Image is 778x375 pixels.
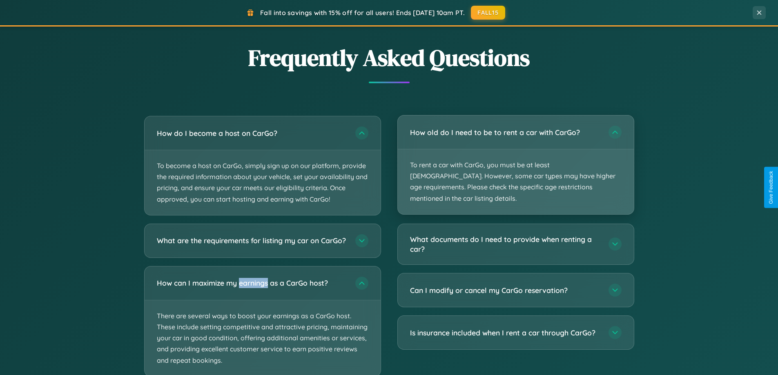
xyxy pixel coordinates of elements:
[398,149,634,214] p: To rent a car with CarGo, you must be at least [DEMOGRAPHIC_DATA]. However, some car types may ha...
[410,127,600,138] h3: How old do I need to be to rent a car with CarGo?
[410,234,600,254] h3: What documents do I need to provide when renting a car?
[768,171,774,204] div: Give Feedback
[157,128,347,138] h3: How do I become a host on CarGo?
[260,9,465,17] span: Fall into savings with 15% off for all users! Ends [DATE] 10am PT.
[410,285,600,295] h3: Can I modify or cancel my CarGo reservation?
[410,328,600,338] h3: Is insurance included when I rent a car through CarGo?
[144,42,634,73] h2: Frequently Asked Questions
[471,6,505,20] button: FALL15
[145,150,381,215] p: To become a host on CarGo, simply sign up on our platform, provide the required information about...
[157,278,347,288] h3: How can I maximize my earnings as a CarGo host?
[157,235,347,246] h3: What are the requirements for listing my car on CarGo?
